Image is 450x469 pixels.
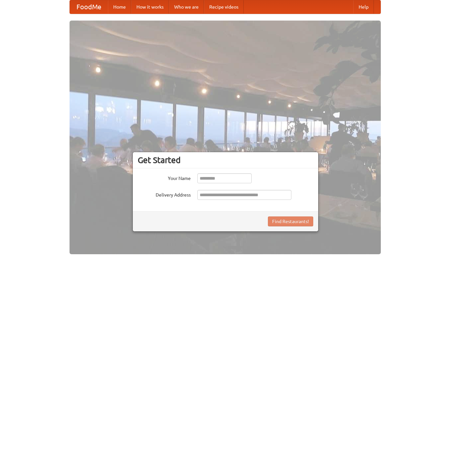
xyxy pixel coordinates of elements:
[138,173,191,182] label: Your Name
[169,0,204,14] a: Who we are
[204,0,244,14] a: Recipe videos
[108,0,131,14] a: Home
[138,155,313,165] h3: Get Started
[131,0,169,14] a: How it works
[138,190,191,198] label: Delivery Address
[353,0,374,14] a: Help
[268,216,313,226] button: Find Restaurants!
[70,0,108,14] a: FoodMe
